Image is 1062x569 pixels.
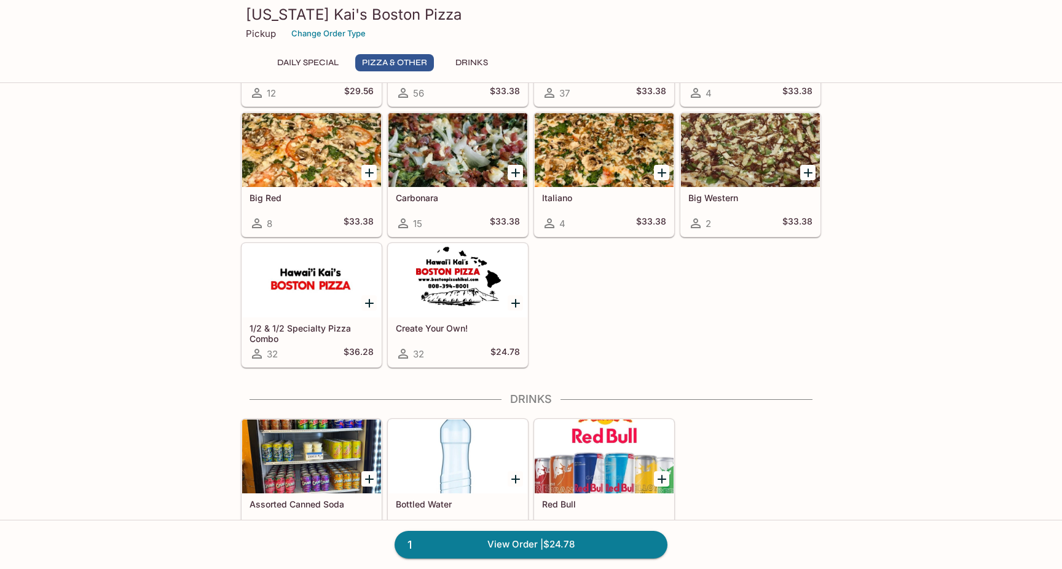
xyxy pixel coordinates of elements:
[388,113,528,237] a: Carbonara15$33.38
[706,218,711,229] span: 2
[654,471,669,487] button: Add Red Bull
[361,471,377,487] button: Add Assorted Canned Soda
[508,295,523,311] button: Add Create Your Own!
[800,165,816,180] button: Add Big Western
[490,86,520,100] h5: $33.38
[242,243,382,367] a: 1/2 & 1/2 Specialty Pizza Combo32$36.28
[388,113,527,187] div: Carbonara
[508,165,523,180] button: Add Carbonara
[396,193,520,203] h5: Carbonara
[681,113,820,187] div: Big Western
[267,218,272,229] span: 8
[490,216,520,231] h5: $33.38
[396,323,520,333] h5: Create Your Own!
[242,113,381,187] div: Big Red
[400,536,419,554] span: 1
[396,499,520,509] h5: Bottled Water
[246,28,276,39] p: Pickup
[782,86,812,100] h5: $33.38
[246,5,816,24] h3: [US_STATE] Kai's Boston Pizza
[250,323,374,343] h5: 1/2 & 1/2 Specialty Pizza Combo
[242,420,381,493] div: Assorted Canned Soda
[286,24,371,43] button: Change Order Type
[250,193,374,203] h5: Big Red
[444,54,499,71] button: Drinks
[395,531,667,558] a: 1View Order |$24.78
[559,218,565,229] span: 4
[344,86,374,100] h5: $29.56
[355,54,434,71] button: Pizza & Other
[388,420,527,493] div: Bottled Water
[636,86,666,100] h5: $33.38
[361,295,377,311] button: Add 1/2 & 1/2 Specialty Pizza Combo
[782,216,812,231] h5: $33.38
[388,244,527,317] div: Create Your Own!
[242,244,381,317] div: 1/2 & 1/2 Specialty Pizza Combo
[535,113,674,187] div: Italiano
[267,87,276,99] span: 12
[413,348,424,360] span: 32
[688,193,812,203] h5: Big Western
[344,346,374,361] h5: $36.28
[267,348,278,360] span: 32
[413,87,424,99] span: 56
[361,165,377,180] button: Add Big Red
[535,420,674,493] div: Red Bull
[542,193,666,203] h5: Italiano
[413,218,422,229] span: 15
[636,216,666,231] h5: $33.38
[542,499,666,509] h5: Red Bull
[270,54,345,71] button: Daily Special
[534,113,674,237] a: Italiano4$33.38
[250,499,374,509] h5: Assorted Canned Soda
[344,216,374,231] h5: $33.38
[242,419,382,543] a: Assorted Canned Soda15$1.67
[706,87,712,99] span: 4
[654,165,669,180] button: Add Italiano
[508,471,523,487] button: Add Bottled Water
[242,113,382,237] a: Big Red8$33.38
[388,419,528,543] a: Bottled Water0$1.67
[241,392,821,406] h4: Drinks
[534,419,674,543] a: Red Bull0
[680,113,820,237] a: Big Western2$33.38
[388,243,528,367] a: Create Your Own!32$24.78
[559,87,570,99] span: 37
[490,346,520,361] h5: $24.78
